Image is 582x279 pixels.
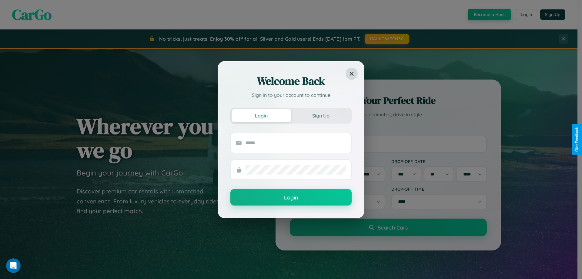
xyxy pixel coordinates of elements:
[230,189,352,206] button: Login
[6,258,21,273] iframe: Intercom live chat
[232,109,291,122] button: Login
[291,109,350,122] button: Sign Up
[230,74,352,88] h2: Welcome Back
[230,91,352,99] p: Sign in to your account to continue
[575,127,579,152] div: Give Feedback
